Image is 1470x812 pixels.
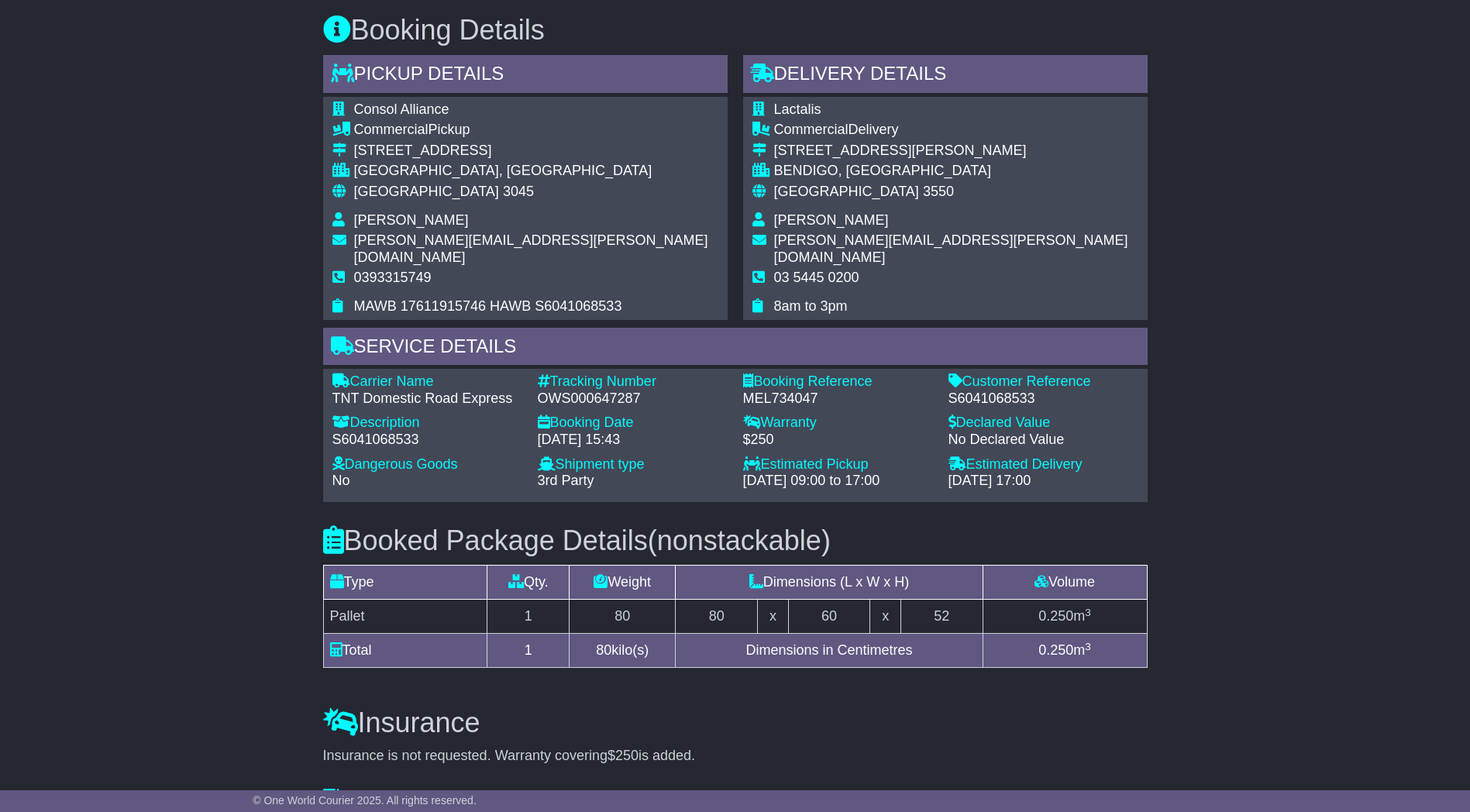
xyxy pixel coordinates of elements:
[538,473,594,488] span: 3rd Party
[354,184,499,199] span: [GEOGRAPHIC_DATA]
[596,642,611,658] span: 80
[948,473,1138,490] div: [DATE] 17:00
[570,634,676,668] td: kilo(s)
[538,373,728,391] div: Tracking Number
[323,600,487,634] td: Pallet
[323,748,1148,765] div: Insurance is not requested. Warranty covering is added.
[503,184,534,199] span: 3045
[354,163,718,180] div: [GEOGRAPHIC_DATA], [GEOGRAPHIC_DATA]
[354,101,449,117] span: Consol Alliance
[743,415,933,432] div: Warranty
[323,566,487,600] td: Type
[948,391,1138,408] div: S6041068533
[743,391,933,408] div: MEL734047
[743,55,1148,97] div: Delivery Details
[774,122,849,137] span: Commercial
[648,525,831,556] span: (nonstackable)
[983,600,1147,634] td: m
[570,566,676,600] td: Weight
[758,600,788,634] td: x
[253,794,477,807] span: © One World Courier 2025. All rights reserved.
[676,634,983,668] td: Dimensions in Centimetres
[774,270,859,285] span: 03 5445 0200
[354,298,622,314] span: MAWB 17611915746 HAWB S6041068533
[743,373,933,391] div: Booking Reference
[948,432,1138,449] div: No Declared Value
[538,415,728,432] div: Booking Date
[743,473,933,490] div: [DATE] 09:00 to 17:00
[900,600,983,634] td: 52
[774,122,1138,139] div: Delivery
[323,634,487,668] td: Total
[354,232,708,265] span: [PERSON_NAME][EMAIL_ADDRESS][PERSON_NAME][DOMAIN_NAME]
[774,143,1138,160] div: [STREET_ADDRESS][PERSON_NAME]
[774,163,1138,180] div: BENDIGO, [GEOGRAPHIC_DATA]
[332,432,522,449] div: S6041068533
[323,707,1148,738] h3: Insurance
[743,432,933,449] div: $250
[332,473,350,488] span: No
[1038,608,1073,624] span: 0.250
[354,122,718,139] div: Pickup
[774,212,889,228] span: [PERSON_NAME]
[332,415,522,432] div: Description
[774,101,821,117] span: Lactalis
[676,600,758,634] td: 80
[948,456,1138,473] div: Estimated Delivery
[332,373,522,391] div: Carrier Name
[354,122,429,137] span: Commercial
[923,184,954,199] span: 3550
[1085,607,1091,618] sup: 3
[323,55,728,97] div: Pickup Details
[487,566,570,600] td: Qty.
[323,15,1148,46] h3: Booking Details
[1085,641,1091,652] sup: 3
[608,748,639,763] span: $250
[1038,642,1073,658] span: 0.250
[676,566,983,600] td: Dimensions (L x W x H)
[870,600,900,634] td: x
[948,373,1138,391] div: Customer Reference
[538,432,728,449] div: [DATE] 15:43
[538,456,728,473] div: Shipment type
[354,143,718,160] div: [STREET_ADDRESS]
[948,415,1138,432] div: Declared Value
[332,456,522,473] div: Dangerous Goods
[743,456,933,473] div: Estimated Pickup
[487,600,570,634] td: 1
[354,212,469,228] span: [PERSON_NAME]
[774,232,1128,265] span: [PERSON_NAME][EMAIL_ADDRESS][PERSON_NAME][DOMAIN_NAME]
[774,298,848,314] span: 8am to 3pm
[538,391,728,408] div: OWS000647287
[774,184,919,199] span: [GEOGRAPHIC_DATA]
[788,600,870,634] td: 60
[354,270,432,285] span: 0393315749
[983,634,1147,668] td: m
[332,391,522,408] div: TNT Domestic Road Express
[323,328,1148,370] div: Service Details
[570,600,676,634] td: 80
[983,566,1147,600] td: Volume
[487,634,570,668] td: 1
[323,525,1148,556] h3: Booked Package Details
